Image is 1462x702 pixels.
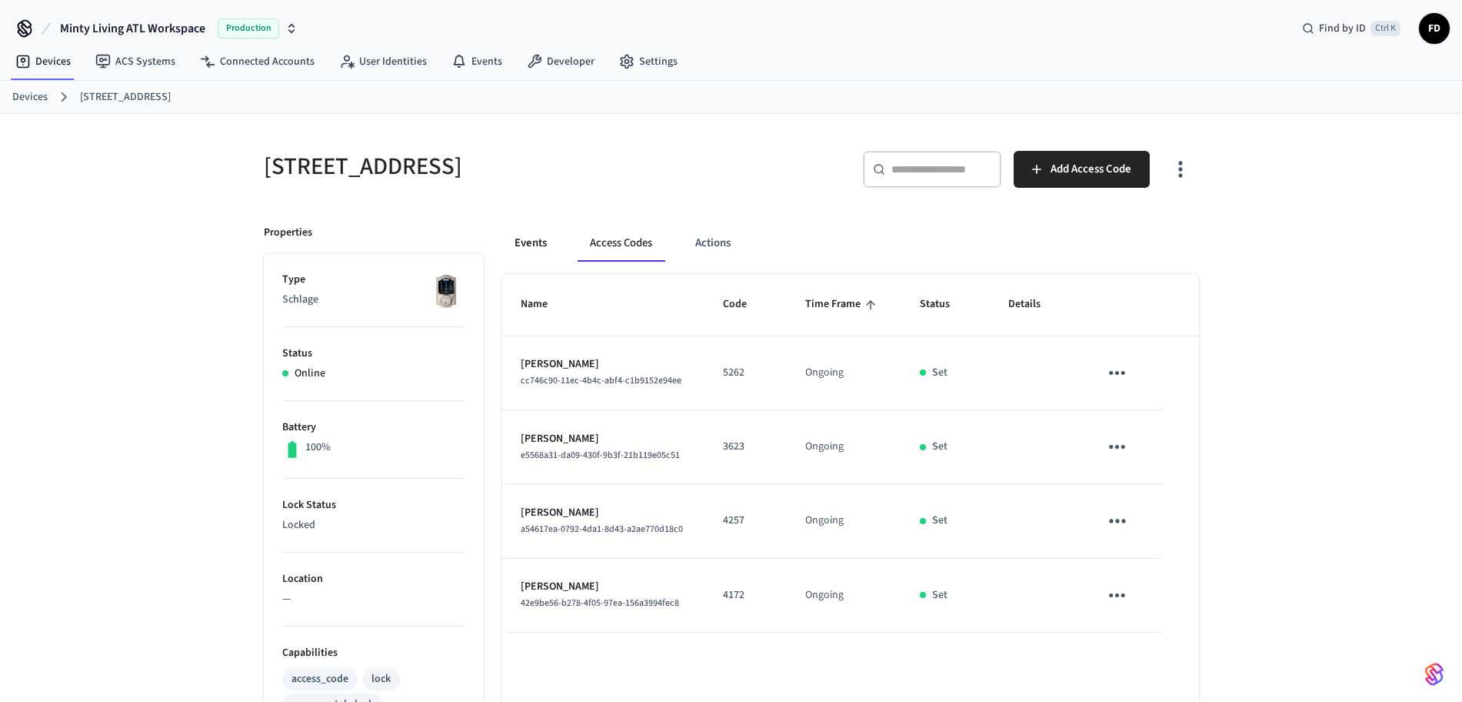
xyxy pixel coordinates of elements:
[920,292,970,316] span: Status
[683,225,743,262] button: Actions
[218,18,279,38] span: Production
[1319,21,1366,36] span: Find by ID
[305,440,331,456] p: 100%
[264,151,722,182] h5: [STREET_ADDRESS]
[723,439,768,455] p: 3623
[282,517,465,533] p: Locked
[521,374,681,387] span: cc746c90-11ec-4b4c-abf4-c1b9152e94ee
[932,439,947,455] p: Set
[932,513,947,529] p: Set
[521,292,568,316] span: Name
[1419,13,1450,44] button: FD
[521,505,687,521] p: [PERSON_NAME]
[521,449,680,462] span: e5568a31-da09-430f-9b3f-21b119e05c51
[295,366,325,382] p: Online
[282,420,465,436] p: Battery
[787,410,901,484] td: Ongoing
[521,523,683,536] span: a54617ea-0792-4da1-8d43-a2ae770d18c0
[723,365,768,381] p: 5262
[282,497,465,513] p: Lock Status
[607,48,690,75] a: Settings
[264,225,312,241] p: Properties
[723,513,768,529] p: 4257
[1420,15,1448,42] span: FD
[282,292,465,308] p: Schlage
[502,225,559,262] button: Events
[787,559,901,633] td: Ongoing
[723,292,767,316] span: Code
[282,591,465,607] p: —
[723,587,768,603] p: 4172
[787,484,901,558] td: Ongoing
[521,356,687,373] p: [PERSON_NAME]
[932,365,947,381] p: Set
[282,346,465,362] p: Status
[521,579,687,595] p: [PERSON_NAME]
[282,645,465,661] p: Capabilities
[1014,151,1150,188] button: Add Access Code
[83,48,188,75] a: ACS Systems
[60,19,205,38] span: Minty Living ATL Workspace
[188,48,327,75] a: Connected Accounts
[291,671,348,687] div: access_code
[1051,159,1131,179] span: Add Access Code
[80,89,171,105] a: [STREET_ADDRESS]
[521,431,687,447] p: [PERSON_NAME]
[1290,15,1413,42] div: Find by IDCtrl K
[1425,662,1444,687] img: SeamLogoGradient.69752ec5.svg
[521,597,679,610] span: 42e9be56-b278-4f05-97ea-156a3994fec8
[12,89,48,105] a: Devices
[282,571,465,587] p: Location
[282,272,465,288] p: Type
[932,587,947,603] p: Set
[371,671,391,687] div: lock
[502,274,1199,633] table: sticky table
[515,48,607,75] a: Developer
[327,48,439,75] a: User Identities
[3,48,83,75] a: Devices
[578,225,664,262] button: Access Codes
[439,48,515,75] a: Events
[805,292,881,316] span: Time Frame
[427,272,465,310] img: Schlage Sense Smart Deadbolt with Camelot Trim, Front
[787,336,901,410] td: Ongoing
[1008,292,1061,316] span: Details
[1370,21,1400,36] span: Ctrl K
[502,225,1199,262] div: ant example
